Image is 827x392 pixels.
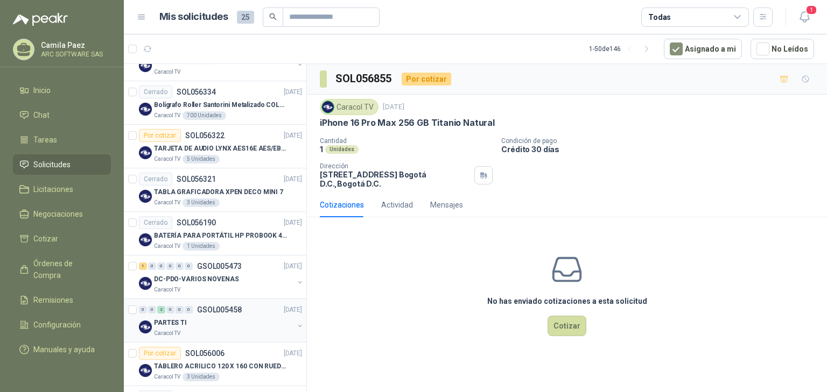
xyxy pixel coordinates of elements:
span: Tareas [33,134,57,146]
div: 0 [139,306,147,313]
img: Company Logo [139,364,152,377]
p: [DATE] [284,174,302,184]
a: Manuales y ayuda [13,339,111,360]
div: 1 Unidades [183,242,220,251]
p: GSOL005473 [197,262,242,270]
div: Cotizaciones [320,199,364,211]
span: 1 [805,5,817,15]
p: Caracol TV [154,111,180,120]
p: [DATE] [284,218,302,228]
a: Licitaciones [13,179,111,199]
div: 1 [139,262,147,270]
div: 0 [148,306,156,313]
p: ARC SOFTWARE SAS [41,51,108,58]
p: Caracol TV [154,242,180,251]
span: Inicio [33,84,51,96]
a: Inicio [13,80,111,101]
a: CerradoSOL056190[DATE] Company LogoBATERÍA PARA PORTÁTIL HP PROBOOK 430 G8Caracol TV1 Unidades [124,212,306,255]
div: 0 [166,306,174,313]
p: Cantidad [320,137,493,145]
button: No Leídos [751,39,814,59]
img: Company Logo [139,233,152,246]
a: Remisiones [13,290,111,310]
div: 3 Unidades [183,198,220,207]
img: Company Logo [139,277,152,290]
div: Por cotizar [139,129,181,142]
p: iPhone 16 Pro Max 256 GB Titanio Natural [320,117,495,129]
img: Company Logo [322,101,334,113]
p: Caracol TV [154,329,180,338]
img: Company Logo [139,320,152,333]
p: [STREET_ADDRESS] Bogotá D.C. , Bogotá D.C. [320,170,470,188]
div: Cerrado [139,173,172,186]
p: Caracol TV [154,198,180,207]
span: search [269,13,277,20]
p: Caracol TV [154,373,180,381]
h3: No has enviado cotizaciones a esta solicitud [487,295,647,307]
div: Todas [648,11,671,23]
a: 1 0 0 0 0 0 GSOL005473[DATE] Company LogoDC-PDO-VARIOS NOVENASCaracol TV [139,260,304,294]
img: Logo peakr [13,13,68,26]
div: Caracol TV [320,99,379,115]
p: SOL056321 [177,175,216,183]
p: Camila Paez [41,41,108,49]
p: Caracol TV [154,155,180,163]
p: Condición de pago [501,137,823,145]
img: Company Logo [139,190,152,203]
a: Órdenes de Compra [13,253,111,286]
img: Company Logo [139,146,152,159]
span: Negociaciones [33,208,83,220]
div: Por cotizar [402,73,451,85]
span: Licitaciones [33,183,73,195]
a: Configuración [13,315,111,335]
a: CerradoSOL056334[DATE] Company LogoBolígrafo Roller Santorini Metalizado COLOR MORADO 1logoCaraco... [124,81,306,125]
p: SOL056190 [177,219,216,226]
span: Chat [33,109,50,121]
p: TARJETA DE AUDIO LYNX AES16E AES/EBU PCI [154,144,288,154]
img: Company Logo [139,103,152,116]
a: Por cotizarSOL056006[DATE] Company LogoTABLERO ACRILICO 120 X 160 CON RUEDASCaracol TV3 Unidades [124,343,306,386]
p: PARTES TI [154,318,187,328]
div: Mensajes [430,199,463,211]
div: Unidades [325,145,359,154]
div: 3 Unidades [183,373,220,381]
div: 0 [176,262,184,270]
span: Cotizar [33,233,58,245]
div: Por cotizar [139,347,181,360]
a: Cotizar [13,229,111,249]
p: [DATE] [284,131,302,141]
div: 0 [148,262,156,270]
p: [DATE] [284,348,302,359]
span: Manuales y ayuda [33,344,95,355]
span: Remisiones [33,294,73,306]
a: Por cotizarSOL056322[DATE] Company LogoTARJETA DE AUDIO LYNX AES16E AES/EBU PCICaracol TV5 Unidades [124,125,306,168]
p: 1 [320,145,323,154]
p: GSOL005458 [197,306,242,313]
div: 700 Unidades [183,111,226,120]
a: CerradoSOL056321[DATE] Company LogoTABLA GRAFICADORA XPEN DECO MINI 7Caracol TV3 Unidades [124,168,306,212]
a: Solicitudes [13,154,111,175]
p: TABLA GRAFICADORA XPEN DECO MINI 7 [154,187,283,197]
p: BATERÍA PARA PORTÁTIL HP PROBOOK 430 G8 [154,231,288,241]
p: Caracol TV [154,286,180,294]
button: Asignado a mi [664,39,742,59]
p: [DATE] [383,102,404,112]
p: [DATE] [284,87,302,97]
img: Company Logo [139,59,152,72]
div: 0 [176,306,184,313]
p: DC-PDO-VARIOS NOVENAS [154,274,239,284]
p: SOL056322 [185,132,225,139]
div: 0 [157,262,165,270]
p: Dirección [320,162,470,170]
div: 1 - 50 de 146 [589,40,655,58]
a: Chat [13,105,111,125]
div: 5 Unidades [183,155,220,163]
p: TABLERO ACRILICO 120 X 160 CON RUEDAS [154,361,288,372]
button: Cotizar [548,316,586,336]
h1: Mis solicitudes [159,9,228,25]
span: Órdenes de Compra [33,258,101,281]
div: Cerrado [139,216,172,229]
span: Configuración [33,319,81,331]
div: Cerrado [139,85,172,98]
p: Crédito 30 días [501,145,823,154]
